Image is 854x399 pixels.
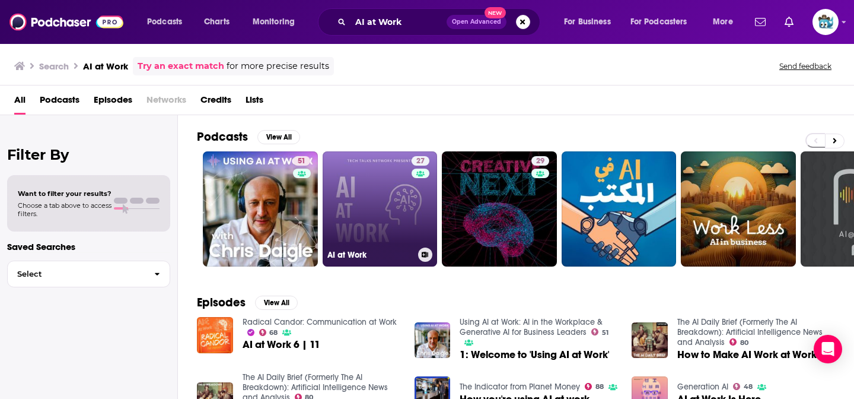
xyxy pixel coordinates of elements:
a: PodcastsView All [197,129,300,144]
a: 51 [591,328,608,335]
a: Charts [196,12,237,31]
img: Podchaser - Follow, Share and Rate Podcasts [9,11,123,33]
button: open menu [705,12,748,31]
button: View All [255,296,298,310]
img: 1: Welcome to 'Using AI at Work' [415,322,451,359]
img: AI at Work 6 | 11 [197,317,233,353]
h2: Podcasts [197,129,248,144]
a: 1: Welcome to 'Using AI at Work' [460,350,609,360]
a: 29 [531,156,549,166]
h3: Search [39,61,69,72]
span: Choose a tab above to access filters. [18,201,111,218]
h3: AI at Work [83,61,128,72]
a: 88 [585,383,604,390]
span: 51 [298,156,305,167]
h2: Filter By [7,146,170,163]
span: 51 [602,330,608,335]
span: Logged in as bulleit_whale_pod [812,9,839,35]
span: Want to filter your results? [18,189,111,198]
a: All [14,90,26,115]
a: 48 [733,383,753,390]
span: for more precise results [227,59,329,73]
a: 29 [442,151,557,267]
a: 80 [729,338,748,346]
a: Show notifications dropdown [750,12,770,32]
h2: Episodes [197,295,246,310]
a: Try an exact match [138,59,224,73]
span: 80 [740,340,748,346]
a: Podcasts [40,90,79,115]
button: View All [257,130,300,144]
a: Credits [200,90,231,115]
a: Radical Candor: Communication at Work [243,317,397,327]
a: The AI Daily Brief (Formerly The AI Breakdown): Artificial Intelligence News and Analysis [677,317,823,347]
a: 51 [203,151,318,267]
a: EpisodesView All [197,295,298,310]
span: Open Advanced [452,19,501,25]
span: For Podcasters [630,14,687,30]
button: open menu [623,12,705,31]
a: Generation AI [677,382,728,392]
a: Using AI at Work: AI in the Workplace & Generative AI for Business Leaders [460,317,603,337]
a: 27AI at Work [323,151,438,267]
a: 27 [412,156,429,166]
span: Select [8,270,145,278]
p: Saved Searches [7,241,170,252]
a: Lists [246,90,263,115]
span: More [713,14,733,30]
button: open menu [556,12,626,31]
span: 88 [595,384,604,389]
button: open menu [244,12,310,31]
span: 68 [269,330,278,335]
img: How to Make AI Work at Work [632,322,668,359]
span: 29 [536,156,544,167]
button: Select [7,261,170,287]
span: For Business [564,14,611,30]
a: How to Make AI Work at Work [677,350,817,360]
button: Show profile menu [812,9,839,35]
span: 48 [744,384,753,389]
span: New [485,7,506,18]
a: 68 [259,329,278,336]
input: Search podcasts, credits, & more... [350,12,447,31]
a: Show notifications dropdown [780,12,798,32]
span: Podcasts [147,14,182,30]
img: User Profile [812,9,839,35]
a: The Indicator from Planet Money [460,382,580,392]
span: Monitoring [253,14,295,30]
button: open menu [139,12,197,31]
span: 27 [416,156,425,167]
div: Search podcasts, credits, & more... [329,8,552,36]
h3: AI at Work [327,250,413,260]
button: Send feedback [776,61,835,71]
span: Charts [204,14,230,30]
a: 51 [293,156,310,166]
div: Open Intercom Messenger [814,335,842,363]
a: AI at Work 6 | 11 [243,340,320,350]
a: Episodes [94,90,132,115]
button: Open AdvancedNew [447,15,506,29]
span: Networks [146,90,186,115]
